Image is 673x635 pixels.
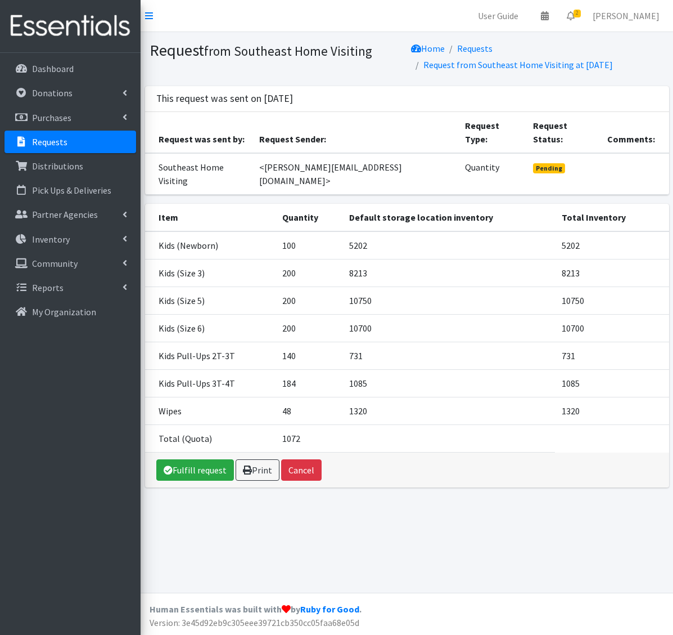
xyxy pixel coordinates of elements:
[4,57,136,80] a: Dashboard
[457,43,493,54] a: Requests
[4,7,136,45] img: HumanEssentials
[145,287,275,314] td: Kids (Size 5)
[342,314,555,342] td: 10700
[275,342,342,369] td: 140
[555,287,669,314] td: 10750
[555,397,669,424] td: 1320
[342,231,555,260] td: 5202
[145,259,275,287] td: Kids (Size 3)
[275,231,342,260] td: 100
[4,276,136,299] a: Reports
[555,204,669,231] th: Total Inventory
[145,112,253,153] th: Request was sent by:
[150,617,359,628] span: Version: 3e45d92eb9c305eee39721cb350cc05faa68e05d
[300,603,359,615] a: Ruby for Good
[145,314,275,342] td: Kids (Size 6)
[275,397,342,424] td: 48
[32,63,74,74] p: Dashboard
[252,153,458,195] td: <[PERSON_NAME][EMAIL_ADDRESS][DOMAIN_NAME]>
[145,153,253,195] td: Southeast Home Visiting
[32,87,73,99] p: Donations
[4,203,136,226] a: Partner Agencies
[584,5,669,27] a: [PERSON_NAME]
[145,424,275,452] td: Total (Quota)
[4,155,136,177] a: Distributions
[32,160,83,172] p: Distributions
[32,306,96,317] p: My Organization
[156,93,293,105] h3: This request was sent on [DATE]
[275,424,342,452] td: 1072
[275,259,342,287] td: 200
[4,252,136,275] a: Community
[423,59,613,70] a: Request from Southeast Home Visiting at [DATE]
[458,112,526,153] th: Request Type:
[275,287,342,314] td: 200
[32,282,64,293] p: Reports
[342,397,555,424] td: 1320
[252,112,458,153] th: Request Sender:
[275,314,342,342] td: 200
[342,259,555,287] td: 8213
[555,369,669,397] td: 1085
[275,369,342,397] td: 184
[555,259,669,287] td: 8213
[555,231,669,260] td: 5202
[204,43,372,59] small: from Southeast Home Visiting
[32,258,78,269] p: Community
[145,231,275,260] td: Kids (Newborn)
[145,204,275,231] th: Item
[558,5,584,27] a: 2
[32,185,111,196] p: Pick Ups & Deliveries
[32,234,70,245] p: Inventory
[469,5,527,27] a: User Guide
[4,131,136,153] a: Requests
[275,204,342,231] th: Quantity
[32,136,67,147] p: Requests
[150,41,403,60] h1: Request
[342,369,555,397] td: 1085
[555,342,669,369] td: 731
[150,603,362,615] strong: Human Essentials was built with by .
[156,459,234,481] a: Fulfill request
[4,82,136,104] a: Donations
[145,397,275,424] td: Wipes
[342,287,555,314] td: 10750
[145,369,275,397] td: Kids Pull-Ups 3T-4T
[4,179,136,202] a: Pick Ups & Deliveries
[236,459,279,481] a: Print
[4,106,136,129] a: Purchases
[281,459,322,481] button: Cancel
[4,301,136,323] a: My Organization
[526,112,600,153] th: Request Status:
[555,314,669,342] td: 10700
[342,204,555,231] th: Default storage location inventory
[4,228,136,251] a: Inventory
[573,10,581,17] span: 2
[145,342,275,369] td: Kids Pull-Ups 2T-3T
[32,209,98,220] p: Partner Agencies
[533,163,565,173] span: Pending
[411,43,445,54] a: Home
[458,153,526,195] td: Quantity
[342,342,555,369] td: 731
[600,112,669,153] th: Comments:
[32,112,71,123] p: Purchases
